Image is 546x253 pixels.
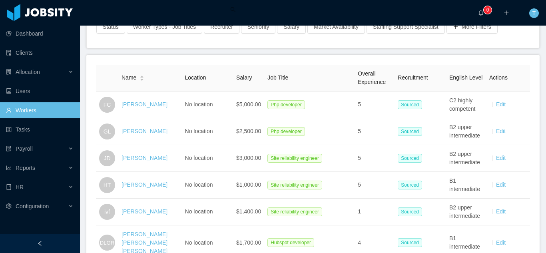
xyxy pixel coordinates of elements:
td: B2 upper intermediate [446,199,486,225]
span: Reports [16,165,35,171]
span: Payroll [16,145,33,152]
td: 1 [355,199,395,225]
span: $1,700.00 [236,239,261,246]
a: Edit [496,101,506,108]
i: icon: book [6,184,12,190]
i: icon: bell [478,10,484,16]
span: $2,500.00 [236,128,261,134]
button: icon: plusMore Filters [446,21,498,34]
i: icon: solution [6,69,12,75]
i: icon: file-protect [6,146,12,151]
i: icon: search [230,7,236,12]
span: $5,000.00 [236,101,261,108]
td: B1 intermediate [446,172,486,199]
td: 5 [355,92,395,118]
td: No location [182,118,233,145]
span: T [532,8,536,18]
i: icon: plus [504,10,509,16]
span: Hubspot developer [267,238,314,247]
span: $1,000.00 [236,181,261,188]
span: Site reliability engineer [267,207,322,216]
td: 5 [355,145,395,172]
td: No location [182,145,233,172]
a: Edit [496,181,506,188]
i: icon: line-chart [6,165,12,171]
a: Edit [496,239,506,246]
span: ivf [104,204,110,220]
a: [PERSON_NAME] [122,155,167,161]
td: No location [182,172,233,199]
td: No location [182,92,233,118]
button: Worker Types - Job Titles [127,21,202,34]
button: Seniority [241,21,275,34]
span: HR [16,184,24,190]
button: Staffing Support Specialist [367,21,445,34]
span: Sourced [398,100,422,109]
a: [PERSON_NAME] [122,128,167,134]
span: Sourced [398,127,422,136]
span: Recruitment [398,74,428,81]
span: Configuration [16,203,49,209]
a: Edit [496,155,506,161]
td: B2 upper intermediate [446,145,486,172]
span: DLGR [100,235,115,250]
a: Edit [496,128,506,134]
span: Php developer [267,100,305,109]
td: No location [182,199,233,225]
span: Salary [236,74,252,81]
div: Sort [139,74,144,80]
span: Sourced [398,238,422,247]
button: Status [96,21,125,34]
button: Recruiter [204,21,239,34]
a: icon: userWorkers [6,102,74,118]
button: Salary [277,21,306,34]
button: Market Availability [307,21,365,34]
a: [PERSON_NAME] [122,208,167,215]
i: icon: caret-up [140,75,144,77]
span: Sourced [398,207,422,216]
td: 5 [355,172,395,199]
td: 5 [355,118,395,145]
a: Edit [496,208,506,215]
span: Site reliability engineer [267,181,322,189]
a: icon: profileTasks [6,122,74,137]
span: English Level [449,74,482,81]
i: icon: setting [6,203,12,209]
td: C2 highly competent [446,92,486,118]
span: $3,000.00 [236,155,261,161]
td: B2 upper intermediate [446,118,486,145]
span: Allocation [16,69,40,75]
span: Sourced [398,181,422,189]
span: JD [104,150,110,166]
a: [PERSON_NAME] [122,181,167,188]
sup: 0 [484,6,492,14]
span: Actions [489,74,508,81]
a: icon: pie-chartDashboard [6,26,74,42]
a: icon: robotUsers [6,83,74,99]
i: icon: caret-down [140,78,144,80]
span: Location [185,74,206,81]
span: GL [104,124,111,139]
span: Site reliability engineer [267,154,322,163]
span: Sourced [398,154,422,163]
span: Php developer [267,127,305,136]
span: $1,400.00 [236,208,261,215]
span: FC [104,97,111,113]
span: HT [104,177,111,193]
a: icon: auditClients [6,45,74,61]
span: Overall Experience [358,70,386,85]
span: Name [122,74,136,82]
a: [PERSON_NAME] [122,101,167,108]
span: Job Title [267,74,288,81]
